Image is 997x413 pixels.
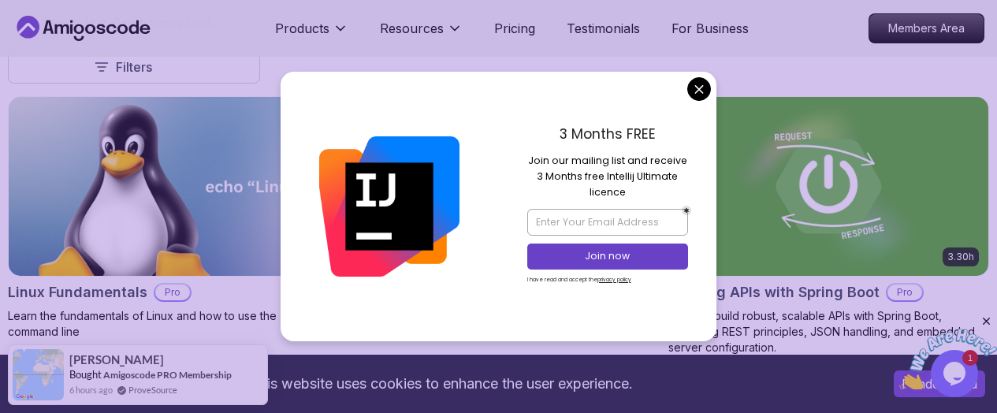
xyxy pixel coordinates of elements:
button: Products [275,19,348,50]
p: Resources [380,19,444,38]
a: Amigoscode PRO Membership [103,369,232,381]
button: Accept cookies [894,370,985,397]
span: 6 hours ago [69,383,113,396]
div: This website uses cookies to enhance the user experience. [12,366,870,401]
a: Linux Fundamentals card6.00hLinux FundamentalsProLearn the fundamentals of Linux and how to use t... [8,96,329,340]
h2: Building APIs with Spring Boot [668,281,880,303]
p: Pro [155,285,190,300]
span: Bought [69,368,102,381]
button: Filters [8,50,260,84]
img: provesource social proof notification image [13,349,64,400]
a: Members Area [869,13,984,43]
p: Filters [116,58,152,76]
a: Pricing [494,19,535,38]
p: 3.30h [947,251,974,263]
a: Testimonials [567,19,640,38]
button: Resources [380,19,463,50]
p: Learn the fundamentals of Linux and how to use the command line [8,308,329,340]
a: For Business [671,19,749,38]
h2: Linux Fundamentals [8,281,147,303]
a: Building APIs with Spring Boot card3.30hBuilding APIs with Spring BootProLearn to build robust, s... [668,96,989,355]
p: Products [275,19,329,38]
iframe: chat widget [899,314,997,389]
a: ProveSource [128,383,177,396]
span: [PERSON_NAME] [69,353,164,366]
p: Pro [887,285,922,300]
p: Learn to build robust, scalable APIs with Spring Boot, mastering REST principles, JSON handling, ... [668,308,989,355]
img: Linux Fundamentals card [9,97,328,276]
p: Members Area [869,14,984,43]
img: Building APIs with Spring Boot card [669,97,988,276]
